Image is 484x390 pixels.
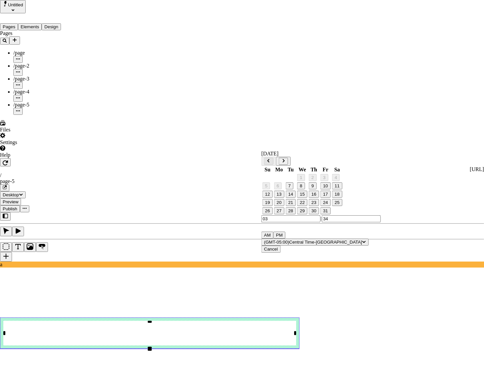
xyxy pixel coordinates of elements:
[264,247,278,252] span: Cancel
[308,166,319,173] th: Thursday
[297,199,307,206] button: 22
[297,191,307,198] button: 15
[297,174,305,181] button: 1
[261,151,381,157] div: [DATE]
[273,166,284,173] th: Monday
[274,207,284,214] button: 27
[261,246,281,253] button: Cancel
[332,174,339,181] button: 4
[261,232,273,239] button: AM
[285,166,296,173] th: Tuesday
[297,182,305,189] button: 8
[276,157,291,166] button: Go to next month
[274,191,284,198] button: 13
[320,207,331,214] button: 31
[309,191,319,198] button: 16
[262,182,270,189] button: 5
[285,207,296,214] button: 28
[309,174,316,181] button: 2
[331,166,342,173] th: Saturday
[320,182,331,189] button: 10
[297,166,308,173] th: Wednesday
[273,232,285,239] button: PM
[262,191,273,198] button: 12
[320,174,328,181] button: 3
[309,199,319,206] button: 23
[332,191,342,198] button: 18
[274,182,281,189] button: 6
[262,166,273,173] th: Sunday
[332,182,342,189] button: 11
[261,157,276,166] button: Go to previous month
[332,199,342,206] button: 25
[309,182,316,189] button: 9
[320,199,331,206] button: 24
[285,182,293,189] button: 7
[274,199,284,206] button: 20
[297,207,307,214] button: 29
[320,216,322,221] span: :
[285,191,296,198] button: 14
[320,191,331,198] button: 17
[320,166,331,173] th: Friday
[3,5,97,11] p: Cookie Test Route
[309,207,319,214] button: 30
[285,199,296,206] button: 21
[262,207,273,214] button: 26
[262,199,273,206] button: 19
